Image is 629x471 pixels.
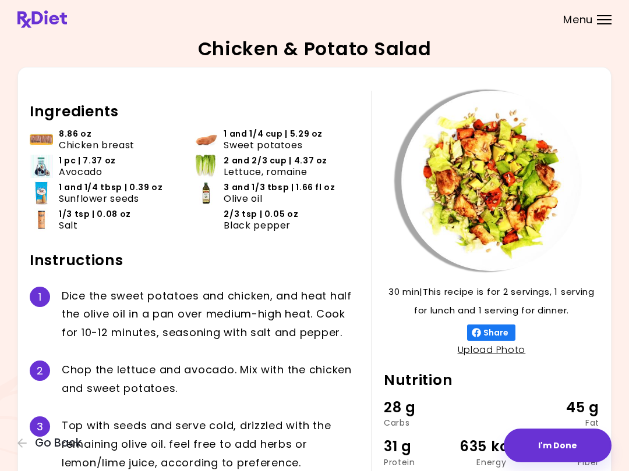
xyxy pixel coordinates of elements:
[62,287,360,342] div: D i c e t h e s w e e t p o t a t o e s a n d c h i c k e n , a n d h e a t h a l f t h e o l i v...
[224,193,262,204] span: Olive oil
[224,166,307,177] span: Lettuce, romaine
[224,209,298,220] span: 2/3 tsp | 0.05 oz
[59,140,135,151] span: Chicken breast
[384,458,455,466] div: Protein
[198,40,432,58] h2: Chicken & Potato Salad
[528,397,599,419] div: 45 g
[458,343,526,356] a: Upload Photo
[455,436,527,458] div: 635 kcal
[62,361,360,398] div: C h o p t h e l e t t u c e a n d a v o c a d o . M i x w i t h t h e c h i c k e n a n d s w e e...
[224,140,302,151] span: Sweet potatoes
[467,324,515,341] button: Share
[30,102,360,121] h2: Ingredients
[59,166,102,177] span: Avocado
[224,129,323,140] span: 1 and 1/4 cup | 5.29 oz
[59,209,131,220] span: 1/3 tsp | 0.08 oz
[224,182,335,193] span: 3 and 1/3 tbsp | 1.66 fl oz
[563,15,593,25] span: Menu
[17,10,67,28] img: RxDiet
[384,397,455,419] div: 28 g
[504,429,612,462] button: I'm Done
[59,193,139,204] span: Sunflower seeds
[384,436,455,458] div: 31 g
[30,416,50,437] div: 3
[30,361,50,381] div: 2
[384,371,599,390] h2: Nutrition
[59,182,162,193] span: 1 and 1/4 tbsp | 0.39 oz
[224,220,291,231] span: Black pepper
[17,437,87,449] button: Go Back
[35,437,82,449] span: Go Back
[30,287,50,307] div: 1
[59,220,78,231] span: Salt
[384,419,455,427] div: Carbs
[59,129,91,140] span: 8.86 oz
[455,458,527,466] div: Energy
[528,419,599,427] div: Fat
[30,251,360,270] h2: Instructions
[224,155,327,166] span: 2 and 2/3 cup | 4.37 oz
[481,328,511,337] span: Share
[59,155,116,166] span: 1 pc | 7.37 oz
[384,283,599,320] p: 30 min | This recipe is for 2 servings, 1 serving for lunch and 1 serving for dinner.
